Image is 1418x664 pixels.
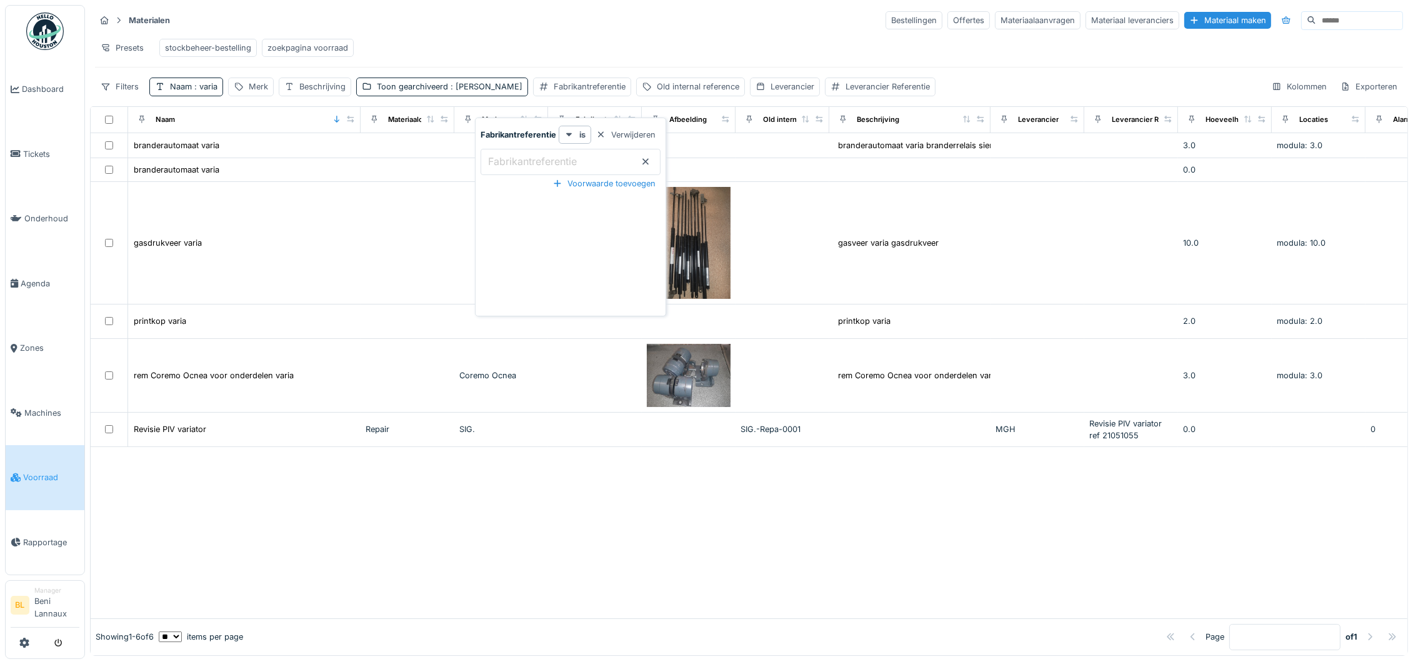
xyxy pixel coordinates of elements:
div: printkop varia [134,315,186,327]
div: 0.0 [1183,164,1267,176]
span: modula: 10.0 [1277,238,1326,248]
span: Dashboard [22,83,79,95]
span: modula: 3.0 [1277,371,1322,380]
span: Rapportage [23,536,79,548]
div: Materiaalcategorie [388,114,451,125]
div: branderautomaat varia branderrelais siemens LG... [838,139,1031,151]
div: gasdrukveer varia [134,237,202,249]
span: Voorraad [23,471,79,483]
strong: is [579,129,586,141]
span: : varia [192,82,217,91]
div: Leverancier [1018,114,1059,125]
div: Merk [482,114,499,125]
div: Merk [249,81,268,93]
div: Naam [156,114,175,125]
div: 3.0 [1183,370,1267,381]
span: : [PERSON_NAME] [448,82,522,91]
div: Materiaalaanvragen [995,11,1081,29]
img: Badge_color-CXgf-gQk.svg [26,13,64,50]
div: Manager [34,586,79,595]
div: Leverancier [771,81,814,93]
span: Machines [24,407,79,419]
div: 3.0 [1183,139,1267,151]
div: 2.0 [1183,315,1267,327]
label: Fabrikantreferentie [486,154,579,169]
div: Toon gearchiveerd [377,81,522,93]
div: Revisie PIV variator [134,423,206,435]
div: printkop varia [838,315,891,327]
div: SIG.-Repa-0001 [741,423,824,435]
div: branderautomaat varia [134,164,219,176]
strong: Materialen [124,14,175,26]
div: Naam [170,81,217,93]
span: modula: 3.0 [1277,141,1322,150]
li: Beni Lannaux [34,586,79,625]
div: Materiaal leveranciers [1086,11,1179,29]
div: Page [1206,631,1224,643]
div: Coremo Ocnea [459,370,543,381]
div: rem Coremo Ocnea voor onderdelen varia [838,370,998,381]
img: rem Coremo Ocnea voor onderdelen varia [647,344,731,407]
span: modula: 2.0 [1277,316,1322,326]
div: Offertes [947,11,990,29]
div: SIG. [459,423,543,435]
div: Kolommen [1266,78,1332,96]
div: Exporteren [1335,78,1403,96]
div: Filters [95,78,144,96]
div: 0.0 [1183,423,1267,435]
div: items per page [159,631,243,643]
span: Revisie PIV variator ref 21051055 [1089,419,1162,440]
div: Leverancier Referentie [1112,114,1190,125]
div: Fabrikantreferentie [576,114,641,125]
li: BL [11,596,29,615]
div: Verwijderen [591,126,661,143]
div: Leverancier Referentie [846,81,930,93]
div: Showing 1 - 6 of 6 [96,631,154,643]
span: MGH [996,425,1016,434]
div: gasveer varia gasdrukveer [838,237,939,249]
strong: of 1 [1346,631,1357,643]
div: rem Coremo Ocnea voor onderdelen varia [134,370,294,381]
span: Onderhoud [24,213,79,224]
div: zoekpagina voorraad [267,42,348,54]
span: Agenda [21,278,79,289]
div: Presets [95,39,149,57]
div: Old internal reference [657,81,739,93]
div: Repair [366,423,449,435]
div: Beschrijving [299,81,346,93]
div: Materiaal maken [1184,12,1271,29]
div: Old internal reference [763,114,838,125]
div: stockbeheer-bestelling [165,42,251,54]
div: Fabrikantreferentie [554,81,626,93]
strong: Fabrikantreferentie [481,129,556,141]
div: 10.0 [1183,237,1267,249]
div: Afbeelding [669,114,707,125]
img: gasdrukveer varia [647,187,731,299]
div: Hoeveelheid [1206,114,1249,125]
div: branderautomaat varia [134,139,219,151]
div: Locaties [1299,114,1328,125]
span: Tickets [23,148,79,160]
div: Beschrijving [857,114,899,125]
div: Voorwaarde toevoegen [547,175,661,192]
span: Zones [20,342,79,354]
div: Bestellingen [886,11,942,29]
